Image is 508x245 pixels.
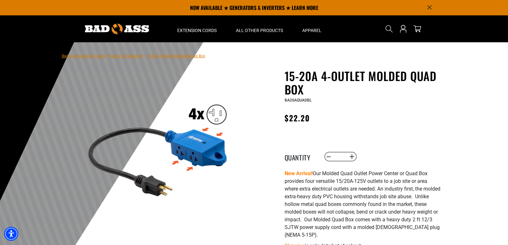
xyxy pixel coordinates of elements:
[236,28,283,33] span: All Other Products
[4,227,18,241] div: Accessibility Menu
[85,24,149,34] img: Bad Ass Extension Cords
[109,54,143,58] a: Return to Collection
[177,28,217,33] span: Extension Cords
[62,54,105,58] a: Bad Ass Extension Cords
[285,152,317,161] label: Quantity
[293,15,331,42] summary: Apparel
[398,15,408,42] a: Open this option
[285,98,312,102] span: BA20AQUADBL
[285,170,313,176] strong: New Arrival!
[147,54,205,58] span: 15-20A 4-Outlet Molded Quad Box
[412,25,422,33] a: cart
[62,52,205,60] nav: breadcrumbs
[168,15,226,42] summary: Extension Cords
[384,24,394,34] summary: Search
[285,170,442,239] p: Our Molded Quad Outlet Power Center or Quad Box provides four versatile 15/20A-125V outlets to a ...
[106,54,108,58] span: ›
[285,112,310,124] span: $22.20
[285,69,442,96] h1: 15-20A 4-Outlet Molded Quad Box
[226,15,293,42] summary: All Other Products
[302,28,321,33] span: Apparel
[144,54,146,58] span: ›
